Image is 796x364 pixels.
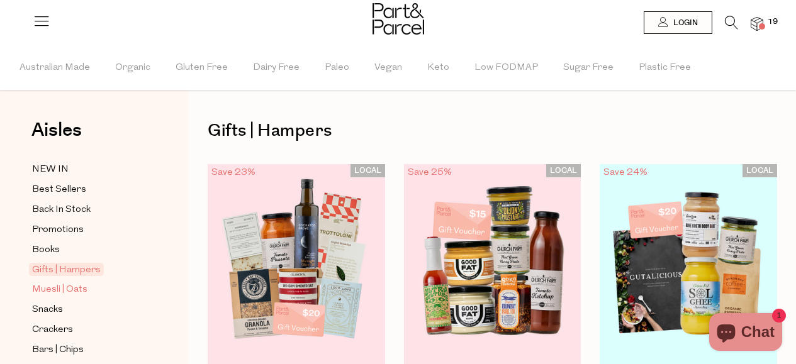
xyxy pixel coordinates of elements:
[427,46,449,90] span: Keto
[32,262,147,277] a: Gifts | Hampers
[32,302,63,317] span: Snacks
[563,46,614,90] span: Sugar Free
[546,164,581,177] span: LOCAL
[32,343,84,358] span: Bars | Chips
[765,16,781,28] span: 19
[350,164,385,177] span: LOCAL
[404,164,456,181] div: Save 25%
[32,282,147,297] a: Muesli | Oats
[32,182,147,197] a: Best Sellers
[32,162,147,177] a: NEW IN
[32,322,147,338] a: Crackers
[32,243,60,258] span: Books
[29,263,104,276] span: Gifts | Hampers
[32,342,147,358] a: Bars | Chips
[32,202,91,218] span: Back In Stock
[208,116,777,145] h1: Gifts | Hampers
[176,46,228,90] span: Gluten Free
[20,46,90,90] span: Australian Made
[373,3,424,35] img: Part&Parcel
[32,242,147,258] a: Books
[705,313,786,354] inbox-online-store-chat: Shopify online store chat
[474,46,538,90] span: Low FODMAP
[31,121,82,152] a: Aisles
[32,182,86,197] span: Best Sellers
[600,164,651,181] div: Save 24%
[325,46,349,90] span: Paleo
[751,17,763,30] a: 19
[31,116,82,144] span: Aisles
[644,11,712,34] a: Login
[32,222,147,238] a: Promotions
[32,162,69,177] span: NEW IN
[32,282,87,297] span: Muesli | Oats
[253,46,300,90] span: Dairy Free
[32,223,84,238] span: Promotions
[639,46,691,90] span: Plastic Free
[670,18,698,28] span: Login
[115,46,150,90] span: Organic
[208,164,259,181] div: Save 23%
[32,202,147,218] a: Back In Stock
[743,164,777,177] span: LOCAL
[32,323,73,338] span: Crackers
[32,302,147,317] a: Snacks
[374,46,402,90] span: Vegan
